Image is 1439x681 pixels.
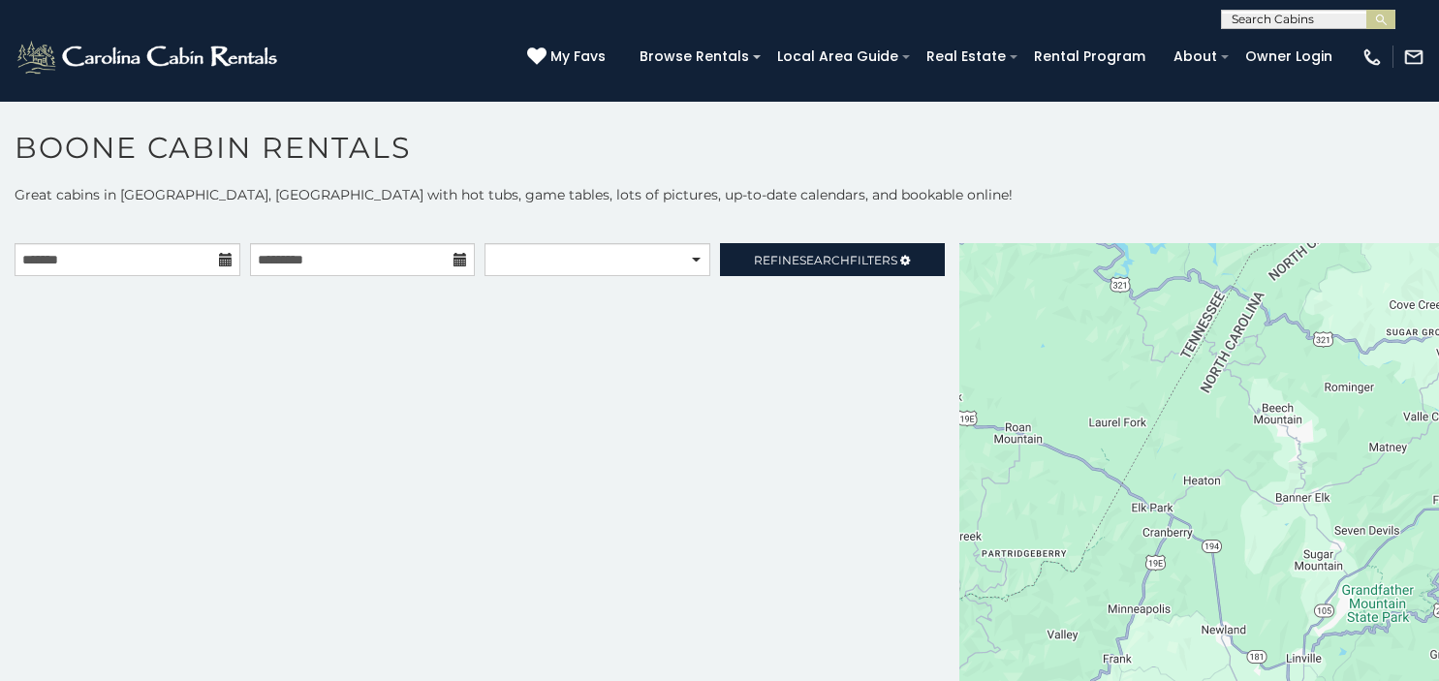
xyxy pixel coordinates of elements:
span: My Favs [550,46,606,67]
a: RefineSearchFilters [720,243,946,276]
a: Owner Login [1236,42,1342,72]
a: Browse Rentals [630,42,759,72]
span: Refine Filters [754,253,897,267]
a: Rental Program [1024,42,1155,72]
span: Search [799,253,850,267]
a: Real Estate [917,42,1016,72]
img: phone-regular-white.png [1361,46,1383,68]
a: My Favs [527,46,610,68]
a: Local Area Guide [767,42,908,72]
a: About [1164,42,1227,72]
img: White-1-2.png [15,38,283,77]
img: mail-regular-white.png [1403,46,1424,68]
